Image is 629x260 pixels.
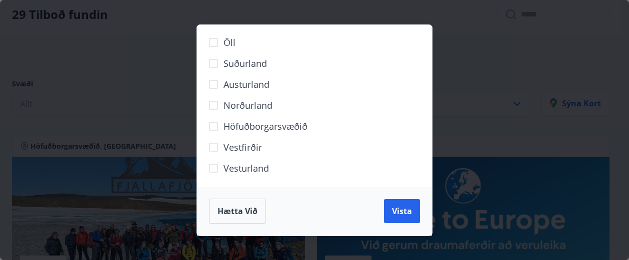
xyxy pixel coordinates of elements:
[223,162,269,175] span: Vesturland
[223,78,269,91] span: Austurland
[384,199,420,223] button: Vista
[223,36,235,49] span: Öll
[217,206,257,217] span: Hætta við
[223,120,307,133] span: Höfuðborgarsvæðið
[209,199,266,224] button: Hætta við
[223,141,262,154] span: Vestfirðir
[223,57,267,70] span: Suðurland
[392,206,412,217] span: Vista
[223,99,272,112] span: Norðurland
